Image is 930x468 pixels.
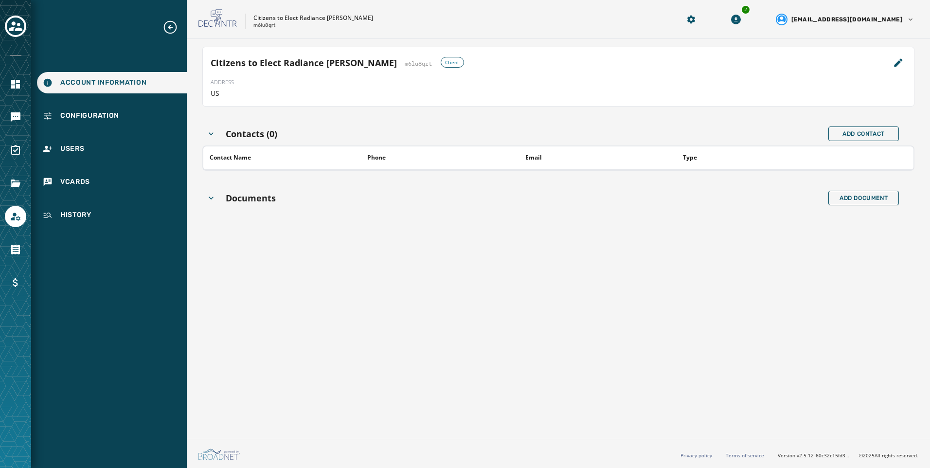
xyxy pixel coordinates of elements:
div: 2 [741,5,751,15]
a: Terms of service [726,452,764,459]
span: © 2025 All rights reserved. [859,452,918,459]
a: Privacy policy [680,452,712,459]
span: US [211,89,219,98]
span: Version [778,452,851,459]
span: v2.5.12_60c32c15fd37978ea97d18c88c1d5e69e1bdb78b [797,452,851,459]
a: Navigate to Configuration [37,105,187,126]
button: Manage global settings [682,11,700,28]
a: Navigate to Users [37,138,187,160]
button: Download Menu [727,11,745,28]
span: [EMAIL_ADDRESS][DOMAIN_NAME] [791,16,903,23]
span: History [60,210,91,220]
span: ADDRESS [211,78,234,87]
span: Add Contact [842,130,885,138]
button: Edit Partner Details [891,55,906,71]
button: Add Contact [828,126,899,141]
a: Navigate to Account Information [37,72,187,93]
div: Client [441,57,464,68]
a: Navigate to Home [5,73,26,95]
button: Sort by [object Object] [206,150,255,165]
a: Navigate to History [37,204,187,226]
a: Navigate to Orders [5,239,26,260]
h4: Contacts (0) [226,127,277,141]
span: vCards [60,177,90,187]
h4: Citizens to Elect Radiance [PERSON_NAME] [211,56,397,70]
button: Sort by [object Object] [521,150,546,165]
a: Navigate to Messaging [5,107,26,128]
button: Sort by [object Object] [363,150,390,165]
button: Sort by [object Object] [679,150,701,165]
h4: Documents [226,191,276,205]
p: m6lu8qrt [253,22,275,29]
span: Users [60,144,85,154]
span: Configuration [60,111,119,121]
button: Add Document [828,191,899,205]
span: m6lu8qrt [405,60,432,68]
span: Account Information [60,78,146,88]
a: Navigate to Billing [5,272,26,293]
button: Expand sub nav menu [162,19,186,35]
span: Add Document [840,194,888,202]
button: Toggle account select drawer [5,16,26,37]
p: Citizens to Elect Radiance [PERSON_NAME] [253,14,373,22]
a: Navigate to Account [5,206,26,227]
a: Navigate to Files [5,173,26,194]
button: User settings [772,10,918,29]
a: Navigate to Surveys [5,140,26,161]
a: Navigate to vCards [37,171,187,193]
